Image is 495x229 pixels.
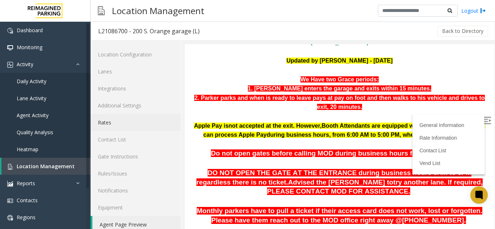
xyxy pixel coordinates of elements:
[17,44,42,51] span: Monitoring
[82,88,290,94] span: during business hours, from 6:00 AM to 5:00 PM, when the booth is staffed.
[63,41,247,47] font: 1. [PERSON_NAME] enters the garage and exits within 15 minutes.
[103,134,208,142] span: Advised the [PERSON_NAME] to
[17,78,46,85] span: Daily Activity
[91,199,181,216] a: Equipment
[17,112,49,119] span: Agent Activity
[108,2,208,20] h3: Location Management
[98,2,105,20] img: pageIcon
[91,46,181,63] a: Location Configuration
[17,95,46,102] span: Lane Activity
[17,146,38,153] span: Heatmap
[7,198,13,204] img: 'icon'
[91,148,181,165] a: Gate Instructions
[91,114,181,131] a: Rates
[18,79,300,94] span: Booth Attendants are equipped with a handheld device that can process Apple Pay
[7,45,13,51] img: 'icon'
[234,78,279,84] a: General Information
[116,32,194,38] font: We Have two Grace periods:
[17,180,35,187] span: Reports
[7,164,13,170] img: 'icon'
[17,214,36,221] span: Regions
[98,26,200,36] div: L21086700 - 200 S. Orange garage (L)
[234,91,272,97] a: Rate Information
[26,105,280,113] span: Do not open gates before calling MOD during business hours from 7am to 8pm
[17,27,43,34] span: Dashboard
[17,129,53,136] span: Quality Analysis
[17,61,33,68] span: Activity
[12,163,298,180] span: Monthly parkers have to pull a ticket if their access card does not work, lost or forgotten. Plea...
[234,103,261,109] a: Contact List
[101,13,208,20] b: Updated by [PERSON_NAME] - [DATE]
[7,28,13,34] img: 'icon'
[12,125,287,142] span: DO NOT OPEN THE GATE AT THE ENTRANCE during business hours 6AM to 5PM regardless there is no ticket.
[91,131,181,148] a: Contact List
[9,51,300,66] font: 2. Parker parks and when is ready to leave pays at pay on foot and then walks to his vehicle and ...
[13,191,297,208] span: There is no RQ Code validation for this location, if someone mentions having a RQ Code along with...
[299,73,306,80] img: Open/Close Sidebar Menu
[7,181,13,187] img: 'icon'
[7,215,13,221] img: 'icon'
[17,197,38,204] span: Contacts
[461,7,486,14] a: Logout
[91,80,181,97] a: Integrations
[91,63,181,80] a: Lanes
[7,62,13,68] img: 'icon'
[91,97,181,114] a: Additional Settings
[91,182,181,199] a: Notifications
[234,116,255,122] a: Vend List
[44,79,108,85] span: not accepted at the exit
[9,79,43,85] span: Apple Pay is
[108,79,137,85] span: . However,
[17,163,75,170] span: Location Management
[437,26,488,37] button: Back to Directory
[91,165,181,182] a: Rules/Issues
[480,7,486,14] img: logout
[1,158,91,175] a: Location Management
